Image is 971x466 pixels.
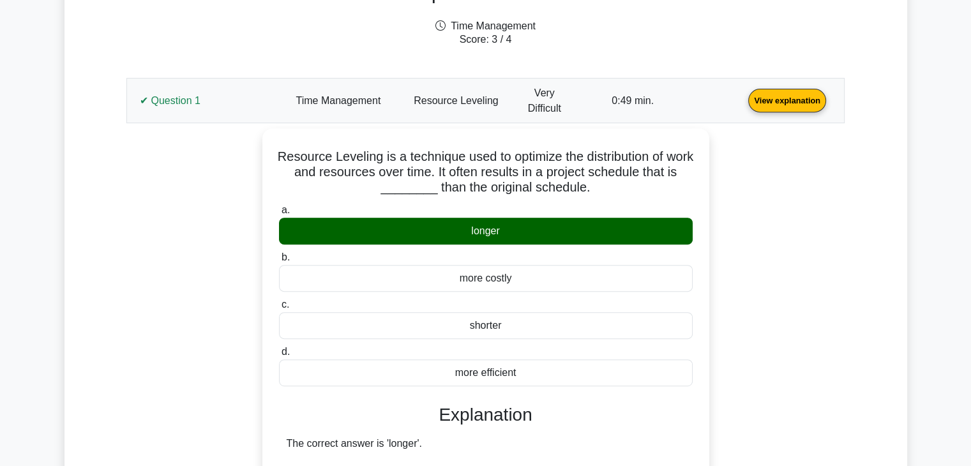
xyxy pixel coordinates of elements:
[279,218,693,244] div: longer
[282,299,289,310] span: c.
[282,346,290,357] span: d.
[279,265,693,292] div: more costly
[287,404,685,426] h3: Explanation
[282,252,290,262] span: b.
[279,359,693,386] div: more efficient
[279,312,693,339] div: shorter
[278,149,694,195] h5: Resource Leveling is a technique used to optimize the distribution of work and resources over tim...
[743,94,831,105] a: View explanation
[119,20,852,32] h6: Time Management
[282,204,290,215] span: a.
